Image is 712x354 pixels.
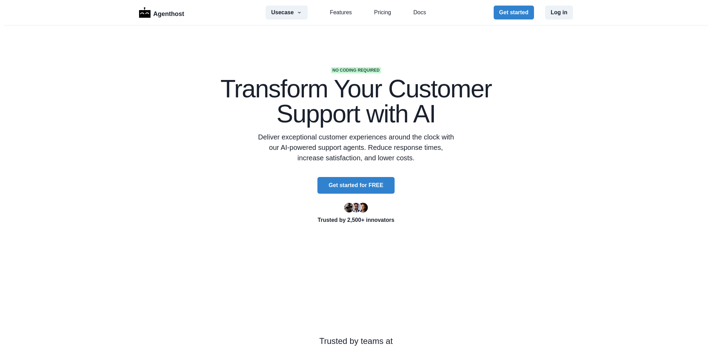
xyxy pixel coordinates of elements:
h1: Transform Your Customer Support with AI [189,76,523,126]
img: Logo [139,7,151,18]
p: Trusted by 2,500+ innovators [189,216,523,224]
button: Log in [545,6,573,19]
a: LogoAgenthost [139,7,184,19]
p: Deliver exceptional customer experiences around the clock with our AI-powered support agents. Red... [256,132,456,163]
p: Trusted by teams at [22,335,690,347]
a: Docs [413,8,426,17]
p: Agenthost [153,7,184,19]
img: Kent Dodds [358,203,368,212]
a: Features [330,8,352,17]
span: No coding required [331,67,381,73]
a: Pricing [374,8,391,17]
img: Ryan Florence [344,203,354,212]
button: Get started [494,6,534,19]
button: Usecase [266,6,308,19]
button: Get started for FREE [317,177,394,194]
img: Segun Adebayo [351,203,361,212]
